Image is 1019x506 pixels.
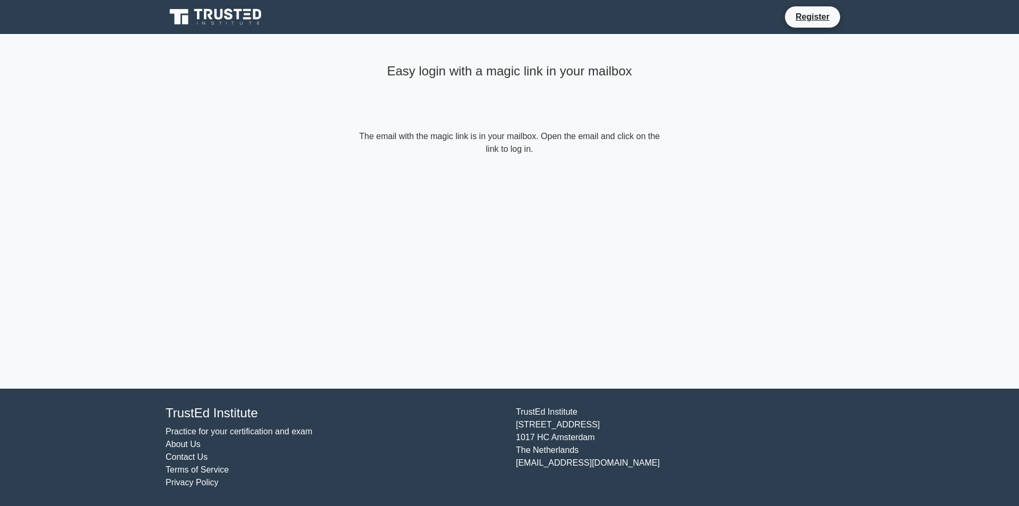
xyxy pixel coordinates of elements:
[789,10,836,23] a: Register
[357,64,662,79] h4: Easy login with a magic link in your mailbox
[166,452,208,461] a: Contact Us
[509,406,860,489] div: TrustEd Institute [STREET_ADDRESS] 1017 HC Amsterdam The Netherlands [EMAIL_ADDRESS][DOMAIN_NAME]
[166,427,313,436] a: Practice for your certification and exam
[166,406,503,421] h4: TrustEd Institute
[357,130,662,156] form: The email with the magic link is in your mailbox. Open the email and click on the link to log in.
[166,440,201,449] a: About Us
[166,465,229,474] a: Terms of Service
[166,478,219,487] a: Privacy Policy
